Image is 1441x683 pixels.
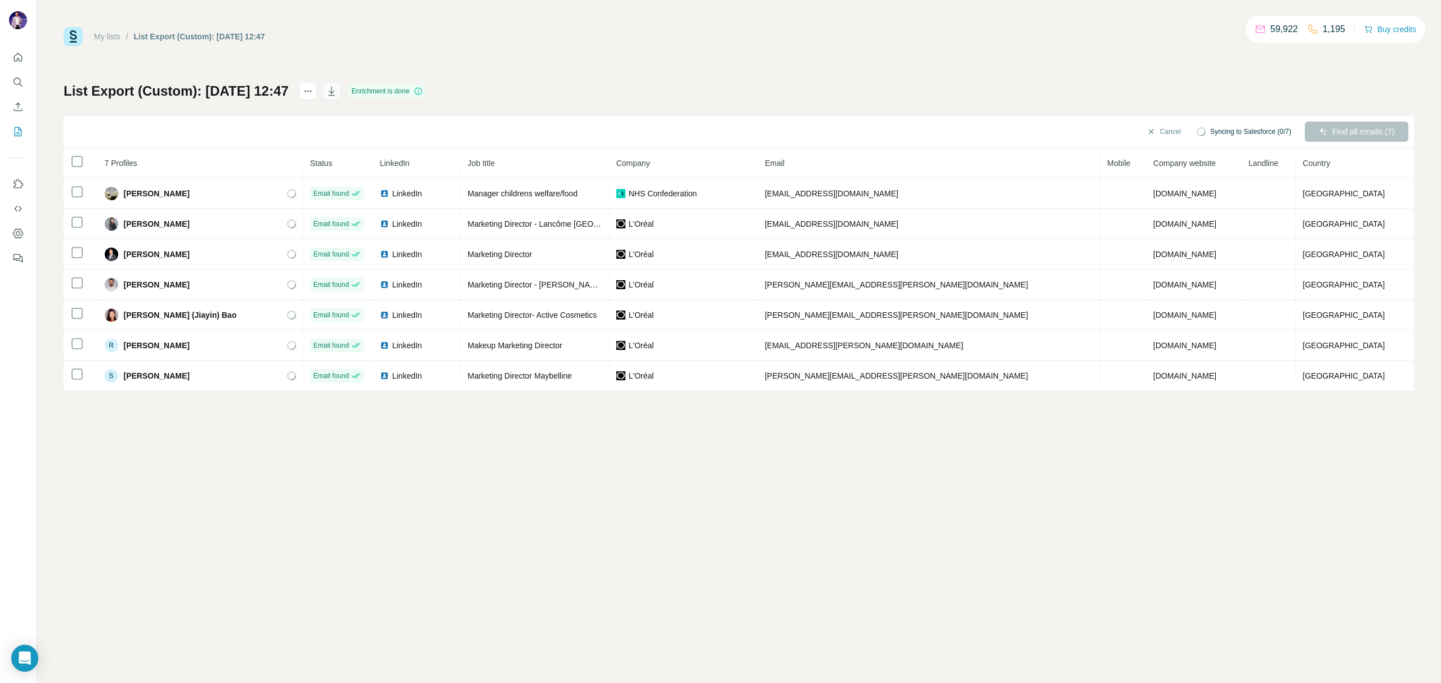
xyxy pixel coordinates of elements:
[1153,280,1216,289] span: [DOMAIN_NAME]
[616,219,625,228] img: company-logo
[11,645,38,672] div: Open Intercom Messenger
[616,311,625,320] img: company-logo
[1153,189,1216,198] span: [DOMAIN_NAME]
[392,218,422,230] span: LinkedIn
[314,371,349,381] span: Email found
[629,370,654,381] span: L'Oréal
[1248,159,1278,168] span: Landline
[105,278,118,291] img: Avatar
[299,82,317,100] button: actions
[9,72,27,92] button: Search
[616,371,625,380] img: company-logo
[9,223,27,244] button: Dashboard
[765,341,963,350] span: [EMAIL_ADDRESS][PERSON_NAME][DOMAIN_NAME]
[105,217,118,231] img: Avatar
[314,249,349,259] span: Email found
[1364,21,1416,37] button: Buy credits
[126,31,128,42] li: /
[1303,311,1385,320] span: [GEOGRAPHIC_DATA]
[64,82,289,100] h1: List Export (Custom): [DATE] 12:47
[105,187,118,200] img: Avatar
[105,248,118,261] img: Avatar
[380,219,389,228] img: LinkedIn logo
[1153,250,1216,259] span: [DOMAIN_NAME]
[765,280,1028,289] span: [PERSON_NAME][EMAIL_ADDRESS][PERSON_NAME][DOMAIN_NAME]
[629,188,697,199] span: NHS Confederation
[468,311,597,320] span: Marketing Director- Active Cosmetics
[765,311,1028,320] span: [PERSON_NAME][EMAIL_ADDRESS][PERSON_NAME][DOMAIN_NAME]
[1303,341,1385,350] span: [GEOGRAPHIC_DATA]
[468,341,562,350] span: Makeup Marketing Director
[314,188,349,199] span: Email found
[105,369,118,383] div: S
[105,339,118,352] div: R
[94,32,120,41] a: My lists
[1303,280,1385,289] span: [GEOGRAPHIC_DATA]
[629,309,654,321] span: L'Oréal
[124,340,190,351] span: [PERSON_NAME]
[765,159,785,168] span: Email
[1303,250,1385,259] span: [GEOGRAPHIC_DATA]
[348,84,427,98] div: Enrichment is done
[468,189,578,198] span: Manager childrens welfare/food
[1210,127,1291,137] span: Syncing to Salesforce (0/7)
[1323,23,1345,36] p: 1,195
[314,340,349,351] span: Email found
[64,27,83,46] img: Surfe Logo
[314,219,349,229] span: Email found
[1139,122,1189,142] button: Cancel
[1270,23,1298,36] p: 59,922
[392,249,422,260] span: LinkedIn
[1153,341,1216,350] span: [DOMAIN_NAME]
[380,250,389,259] img: LinkedIn logo
[105,308,118,322] img: Avatar
[392,188,422,199] span: LinkedIn
[124,218,190,230] span: [PERSON_NAME]
[616,280,625,289] img: company-logo
[1107,159,1130,168] span: Mobile
[9,47,27,68] button: Quick start
[616,159,650,168] span: Company
[9,248,27,268] button: Feedback
[616,250,625,259] img: company-logo
[629,279,654,290] span: L'Oréal
[629,218,654,230] span: L'Oréal
[1153,219,1216,228] span: [DOMAIN_NAME]
[629,340,654,351] span: L'Oréal
[392,370,422,381] span: LinkedIn
[9,122,27,142] button: My lists
[380,280,389,289] img: LinkedIn logo
[9,11,27,29] img: Avatar
[124,249,190,260] span: [PERSON_NAME]
[468,250,532,259] span: Marketing Director
[380,341,389,350] img: LinkedIn logo
[124,279,190,290] span: [PERSON_NAME]
[310,159,333,168] span: Status
[765,219,898,228] span: [EMAIL_ADDRESS][DOMAIN_NAME]
[765,189,898,198] span: [EMAIL_ADDRESS][DOMAIN_NAME]
[124,309,237,321] span: [PERSON_NAME] (Jiayin) Bao
[124,370,190,381] span: [PERSON_NAME]
[1153,159,1216,168] span: Company website
[1303,189,1385,198] span: [GEOGRAPHIC_DATA]
[314,280,349,290] span: Email found
[616,189,625,198] img: company-logo
[380,311,389,320] img: LinkedIn logo
[134,31,265,42] div: List Export (Custom): [DATE] 12:47
[468,159,495,168] span: Job title
[380,159,410,168] span: LinkedIn
[1153,371,1216,380] span: [DOMAIN_NAME]
[1303,371,1385,380] span: [GEOGRAPHIC_DATA]
[392,340,422,351] span: LinkedIn
[9,97,27,117] button: Enrich CSV
[765,250,898,259] span: [EMAIL_ADDRESS][DOMAIN_NAME]
[392,279,422,290] span: LinkedIn
[105,159,137,168] span: 7 Profiles
[1303,219,1385,228] span: [GEOGRAPHIC_DATA]
[468,280,604,289] span: Marketing Director - [PERSON_NAME]
[468,219,748,228] span: Marketing Director - Lancôme [GEOGRAPHIC_DATA] & [GEOGRAPHIC_DATA]
[468,371,572,380] span: Marketing Director Maybelline
[1303,159,1330,168] span: Country
[1153,311,1216,320] span: [DOMAIN_NAME]
[392,309,422,321] span: LinkedIn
